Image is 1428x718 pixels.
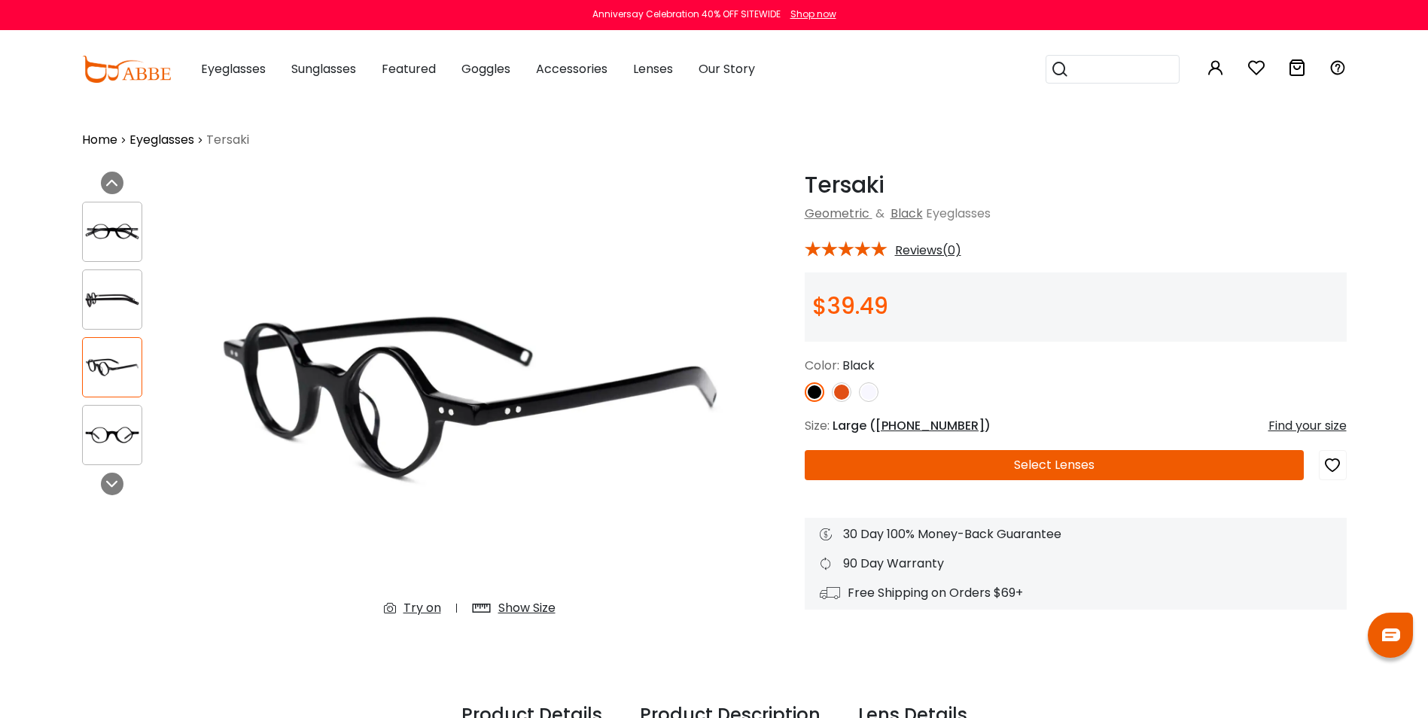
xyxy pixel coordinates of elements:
[403,599,441,617] div: Try on
[699,60,755,78] span: Our Story
[592,8,781,21] div: Anniversay Celebration 40% OFF SITEWIDE
[201,60,266,78] span: Eyeglasses
[82,131,117,149] a: Home
[891,205,923,222] a: Black
[498,599,556,617] div: Show Size
[875,417,985,434] span: [PHONE_NUMBER]
[82,56,171,83] img: abbeglasses.com
[805,357,839,374] span: Color:
[633,60,673,78] span: Lenses
[461,60,510,78] span: Goggles
[83,285,142,315] img: Tersaki Black TR Eyeglasses , Fashion , NosePads Frames from ABBE Glasses
[291,60,356,78] span: Sunglasses
[833,417,991,434] span: Large ( )
[805,205,869,222] a: Geometric
[83,353,142,382] img: Tersaki Black TR Eyeglasses , Fashion , NosePads Frames from ABBE Glasses
[129,131,194,149] a: Eyeglasses
[206,131,249,149] span: Tersaki
[872,205,888,222] span: &
[195,172,744,629] img: Tersaki Black TR Eyeglasses , Fashion , NosePads Frames from ABBE Glasses
[536,60,607,78] span: Accessories
[83,218,142,247] img: Tersaki Black TR Eyeglasses , Fashion , NosePads Frames from ABBE Glasses
[83,421,142,450] img: Tersaki Black TR Eyeglasses , Fashion , NosePads Frames from ABBE Glasses
[820,555,1332,573] div: 90 Day Warranty
[1268,417,1347,435] div: Find your size
[805,417,830,434] span: Size:
[812,290,888,322] span: $39.49
[842,357,875,374] span: Black
[382,60,436,78] span: Featured
[805,450,1304,480] button: Select Lenses
[790,8,836,21] div: Shop now
[805,172,1347,199] h1: Tersaki
[820,525,1332,543] div: 30 Day 100% Money-Back Guarantee
[783,8,836,20] a: Shop now
[820,584,1332,602] div: Free Shipping on Orders $69+
[926,205,991,222] span: Eyeglasses
[1382,628,1400,641] img: chat
[895,244,961,257] span: Reviews(0)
